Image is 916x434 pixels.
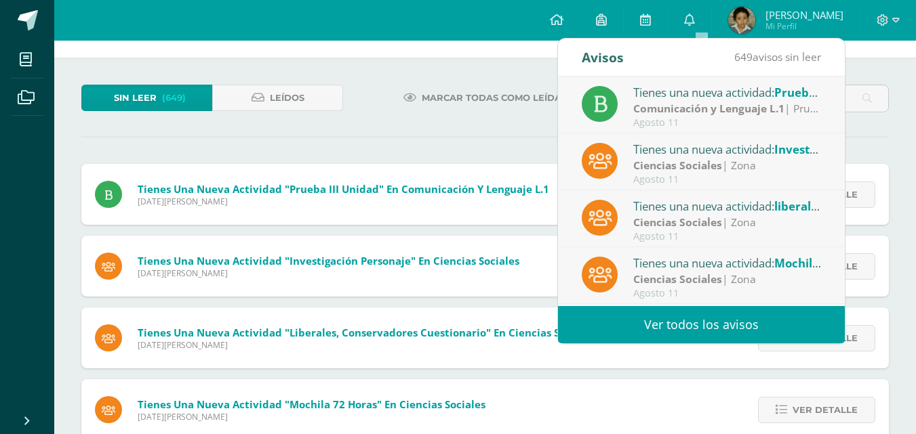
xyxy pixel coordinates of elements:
[162,85,186,110] span: (649)
[138,254,519,267] span: Tienes una nueva actividad "Investigación personaje" En Ciencias Sociales
[633,254,822,272] div: Tienes una nueva actividad:
[138,326,595,339] span: Tienes una nueva actividad "liberales, conservadores cuestionario" En Ciencias Sociales
[81,85,212,111] a: Sin leer(649)
[138,182,549,196] span: Tienes una nueva actividad "Prueba III unidad" En Comunicación y Lenguaje L.1
[774,85,873,100] span: Prueba III unidad
[633,215,822,230] div: | Zona
[633,101,822,116] div: | Prueba de Logro
[582,39,624,76] div: Avisos
[558,306,845,343] a: Ver todos los avisos
[212,85,343,111] a: Leídos
[114,85,157,110] span: Sin leer
[633,117,822,129] div: Agosto 11
[138,267,519,279] span: [DATE][PERSON_NAME]
[633,158,722,173] strong: Ciencias Sociales
[765,20,843,32] span: Mi Perfil
[633,197,822,215] div: Tienes una nueva actividad:
[422,85,567,110] span: Marcar todas como leídas
[728,7,755,34] img: 88c364e1b6d7bc8e2f66ef3e364cde8b.png
[138,196,549,207] span: [DATE][PERSON_NAME]
[734,49,753,64] span: 649
[734,49,821,64] span: avisos sin leer
[633,174,822,186] div: Agosto 11
[138,411,485,422] span: [DATE][PERSON_NAME]
[774,255,870,271] span: Mochila 72 horas
[765,8,843,22] span: [PERSON_NAME]
[633,288,822,299] div: Agosto 11
[633,215,722,230] strong: Ciencias Sociales
[138,339,595,351] span: [DATE][PERSON_NAME]
[633,140,822,158] div: Tienes una nueva actividad:
[633,272,822,287] div: | Zona
[386,85,584,111] a: Marcar todas como leídas
[138,397,485,411] span: Tienes una nueva actividad "Mochila 72 horas" En Ciencias Sociales
[633,101,784,116] strong: Comunicación y Lenguaje L.1
[633,83,822,101] div: Tienes una nueva actividad:
[774,142,909,157] span: Investigación personaje
[633,272,722,286] strong: Ciencias Sociales
[633,231,822,242] div: Agosto 11
[633,158,822,173] div: | Zona
[793,397,858,422] span: Ver detalle
[270,85,304,110] span: Leídos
